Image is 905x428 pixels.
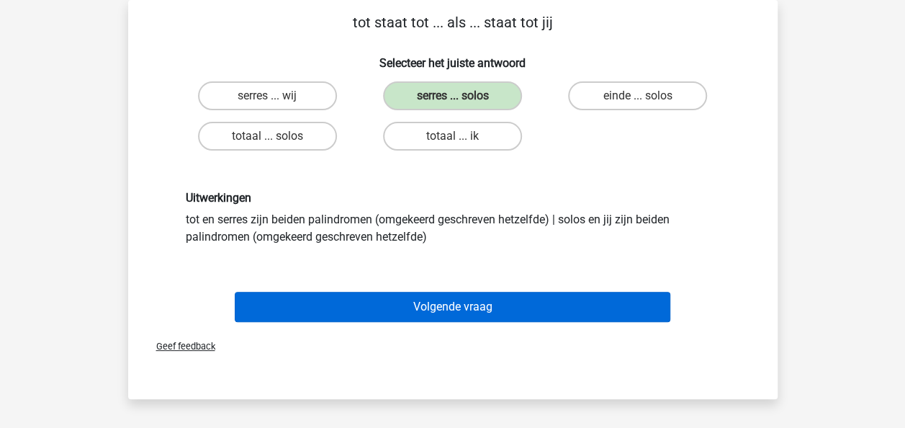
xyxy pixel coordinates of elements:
[383,81,522,110] label: serres ... solos
[383,122,522,151] label: totaal ... ik
[151,45,755,70] h6: Selecteer het juiste antwoord
[186,191,720,205] h6: Uitwerkingen
[198,122,337,151] label: totaal ... solos
[568,81,707,110] label: einde ... solos
[235,292,670,322] button: Volgende vraag
[151,12,755,33] p: tot staat tot ... als ... staat tot jij
[175,191,731,245] div: tot en serres zijn beiden palindromen (omgekeerd geschreven hetzelfde) | solos en jij zijn beiden...
[198,81,337,110] label: serres ... wij
[145,341,215,352] span: Geef feedback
